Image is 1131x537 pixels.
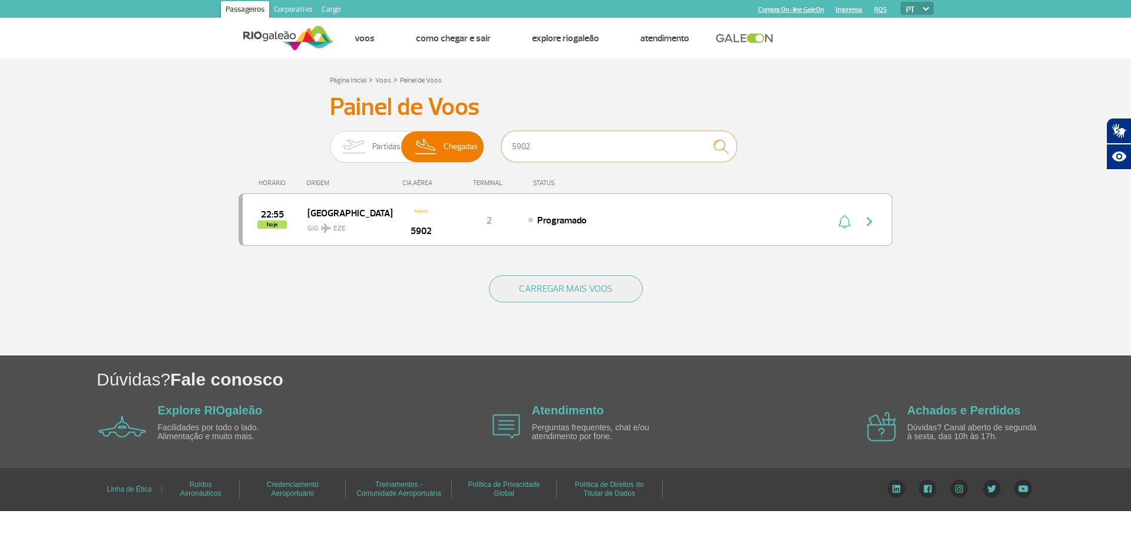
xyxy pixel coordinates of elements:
[409,131,444,162] img: slider-desembarque
[640,32,689,44] a: Atendimento
[950,480,968,498] img: Instagram
[887,480,905,498] img: LinkedIn
[242,179,306,187] div: HORÁRIO
[487,215,492,226] span: 2
[267,476,319,502] a: Credenciamento Aeroportuário
[392,179,451,187] div: CIA AÉREA
[170,370,283,389] span: Fale conosco
[1106,118,1131,170] div: Plugin de acessibilidade da Hand Talk.
[355,32,375,44] a: Voos
[221,1,269,20] a: Passageiros
[180,476,221,502] a: Ruídos Aeronáuticos
[907,423,1043,442] p: Dúvidas? Canal aberto de segunda à sexta, das 10h às 17h.
[375,76,391,85] a: Voos
[330,93,801,122] h3: Painel de Voos
[307,217,383,234] span: GIG
[468,476,540,502] a: Política de Privacidade Global
[919,480,937,498] img: Facebook
[575,476,644,502] a: Política de Direitos do Titular de Dados
[369,73,373,86] a: >
[1106,144,1131,170] button: Abrir recursos assistivos.
[158,423,293,442] p: Facilidades por todo o lado. Alimentação e muito mais.
[1014,480,1032,498] img: YouTube
[489,275,643,302] button: CARREGAR MAIS VOOS
[330,76,366,85] a: Página Inicial
[867,412,896,442] img: airplane icon
[758,6,824,14] a: Compra On-line GaleOn
[451,179,527,187] div: TERMINAL
[269,1,317,20] a: Corporativo
[372,131,401,162] span: Partidas
[356,476,441,502] a: Treinamentos - Comunidade Aeroportuária
[501,131,737,162] input: Voo, cidade ou cia aérea
[1106,118,1131,144] button: Abrir tradutor de língua de sinais.
[97,367,1131,391] h1: Dúvidas?
[836,6,862,14] a: Imprensa
[907,404,1020,417] a: Achados e Perdidos
[532,423,667,442] p: Perguntas frequentes, chat e/ou atendimento por fone.
[257,220,287,229] span: hoje
[874,6,887,14] a: RQS
[527,179,623,187] div: STATUS
[321,223,331,233] img: destiny_airplane.svg
[317,1,345,20] a: Cargo
[158,404,263,417] a: Explore RIOgaleão
[444,131,478,162] span: Chegadas
[98,416,146,437] img: airplane icon
[393,73,398,86] a: >
[333,223,346,234] span: EZE
[492,414,520,439] img: airplane icon
[307,205,383,220] span: [GEOGRAPHIC_DATA]
[532,404,604,417] a: Atendimento
[838,215,851,229] img: sino-painel-voo.svg
[335,131,372,162] img: slider-embarque
[532,32,599,44] a: Explore RIOgaleão
[400,76,442,85] a: Painel de Voos
[983,480,1001,498] img: Twitter
[261,210,284,219] span: 2025-10-01 22:55:00
[537,215,587,226] span: Programado
[306,179,392,187] div: ORIGEM
[411,224,432,238] span: 5902
[107,481,151,498] a: Linha de Ética
[416,32,491,44] a: Como chegar e sair
[862,215,877,229] img: seta-direita-painel-voo.svg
